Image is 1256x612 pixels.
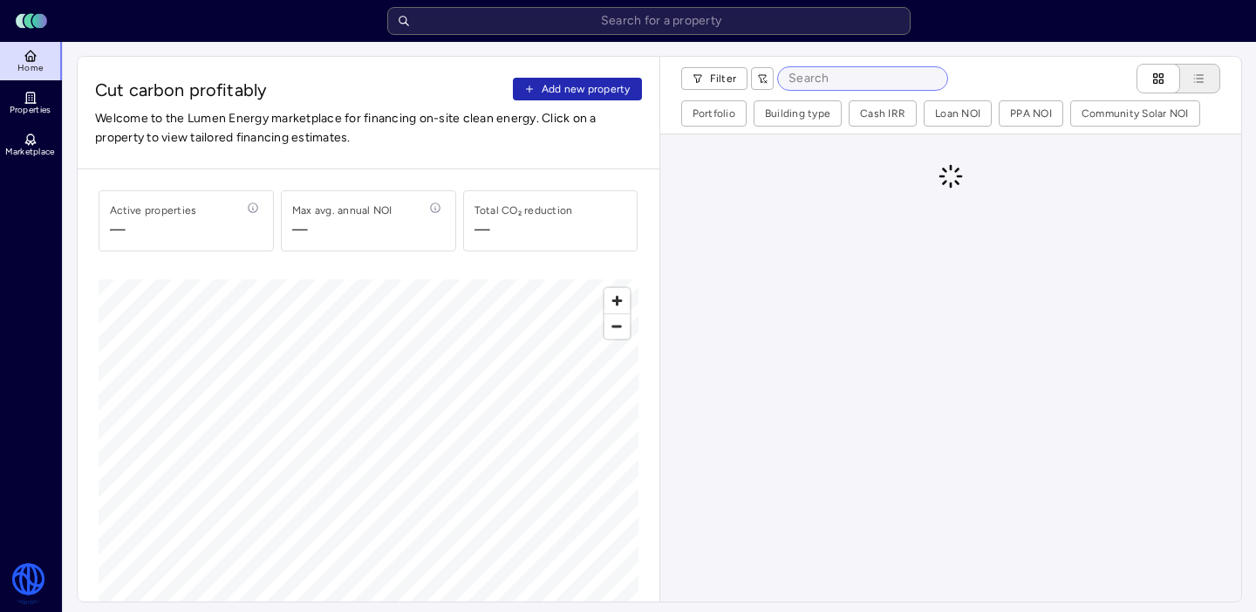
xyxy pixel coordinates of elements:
[925,101,991,126] button: Loan NOI
[387,7,911,35] input: Search for a property
[292,202,392,219] div: Max avg. annual NOI
[110,219,196,240] span: —
[292,219,392,240] span: —
[5,147,54,157] span: Marketplace
[778,67,947,90] input: Search
[850,101,916,126] button: Cash IRR
[935,105,980,122] div: Loan NOI
[754,101,841,126] button: Building type
[95,109,642,148] span: Welcome to the Lumen Energy marketplace for financing on-site clean energy. Click on a property t...
[604,313,630,339] button: Zoom out
[95,78,506,102] span: Cut carbon profitably
[1082,105,1189,122] div: Community Solar NOI
[513,78,642,100] button: Add new property
[1000,101,1062,126] button: PPA NOI
[10,563,46,605] img: Watershed
[693,105,735,122] div: Portfolio
[10,105,51,115] span: Properties
[17,63,43,73] span: Home
[765,105,830,122] div: Building type
[1137,64,1180,93] button: Cards view
[1010,105,1052,122] div: PPA NOI
[1071,101,1199,126] button: Community Solar NOI
[860,105,905,122] div: Cash IRR
[710,70,737,87] span: Filter
[604,314,630,339] span: Zoom out
[110,202,196,219] div: Active properties
[681,67,748,90] button: Filter
[604,288,630,313] button: Zoom in
[542,80,631,98] span: Add new property
[474,219,490,240] div: —
[1163,64,1220,93] button: List view
[682,101,746,126] button: Portfolio
[474,202,573,219] div: Total CO₂ reduction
